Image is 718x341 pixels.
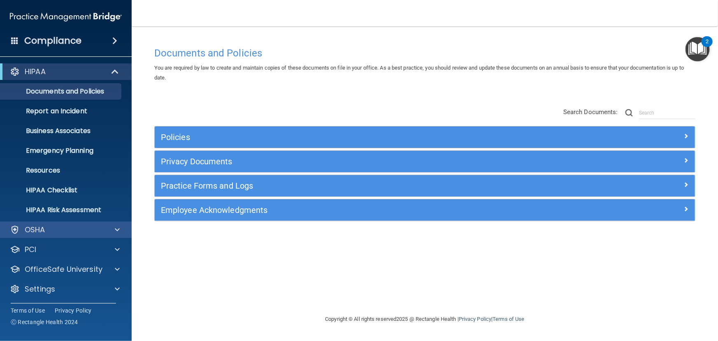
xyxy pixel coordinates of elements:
a: Practice Forms and Logs [161,179,689,192]
p: OfficeSafe University [25,264,102,274]
input: Search [639,107,695,119]
p: Report an Incident [5,107,118,115]
a: HIPAA [10,67,119,77]
p: Documents and Policies [5,87,118,96]
div: 2 [706,42,709,52]
a: Privacy Documents [161,155,689,168]
p: Resources [5,166,118,175]
a: Settings [10,284,120,294]
span: Search Documents: [563,108,618,116]
h5: Policies [161,133,554,142]
a: OfficeSafe University [10,264,120,274]
a: Privacy Policy [55,306,92,315]
h4: Documents and Policies [154,48,695,58]
div: Copyright © All rights reserved 2025 @ Rectangle Health | | [275,306,575,332]
a: PCI [10,245,120,255]
a: Policies [161,131,689,144]
p: OSHA [25,225,45,235]
p: HIPAA Checklist [5,186,118,194]
span: You are required by law to create and maintain copies of these documents on file in your office. ... [154,65,684,81]
img: PMB logo [10,9,122,25]
img: ic-search.3b580494.png [625,109,633,117]
p: Business Associates [5,127,118,135]
h5: Privacy Documents [161,157,554,166]
p: HIPAA Risk Assessment [5,206,118,214]
a: OSHA [10,225,120,235]
p: Emergency Planning [5,147,118,155]
h5: Employee Acknowledgments [161,206,554,215]
p: Settings [25,284,55,294]
a: Terms of Use [493,316,524,322]
p: HIPAA [25,67,46,77]
a: Employee Acknowledgments [161,203,689,217]
a: Terms of Use [11,306,45,315]
p: PCI [25,245,36,255]
h5: Practice Forms and Logs [161,181,554,190]
a: Privacy Policy [459,316,491,322]
button: Open Resource Center, 2 new notifications [685,37,710,61]
iframe: Drift Widget Chat Controller [576,283,708,315]
h4: Compliance [24,35,81,47]
span: Ⓒ Rectangle Health 2024 [11,318,78,326]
